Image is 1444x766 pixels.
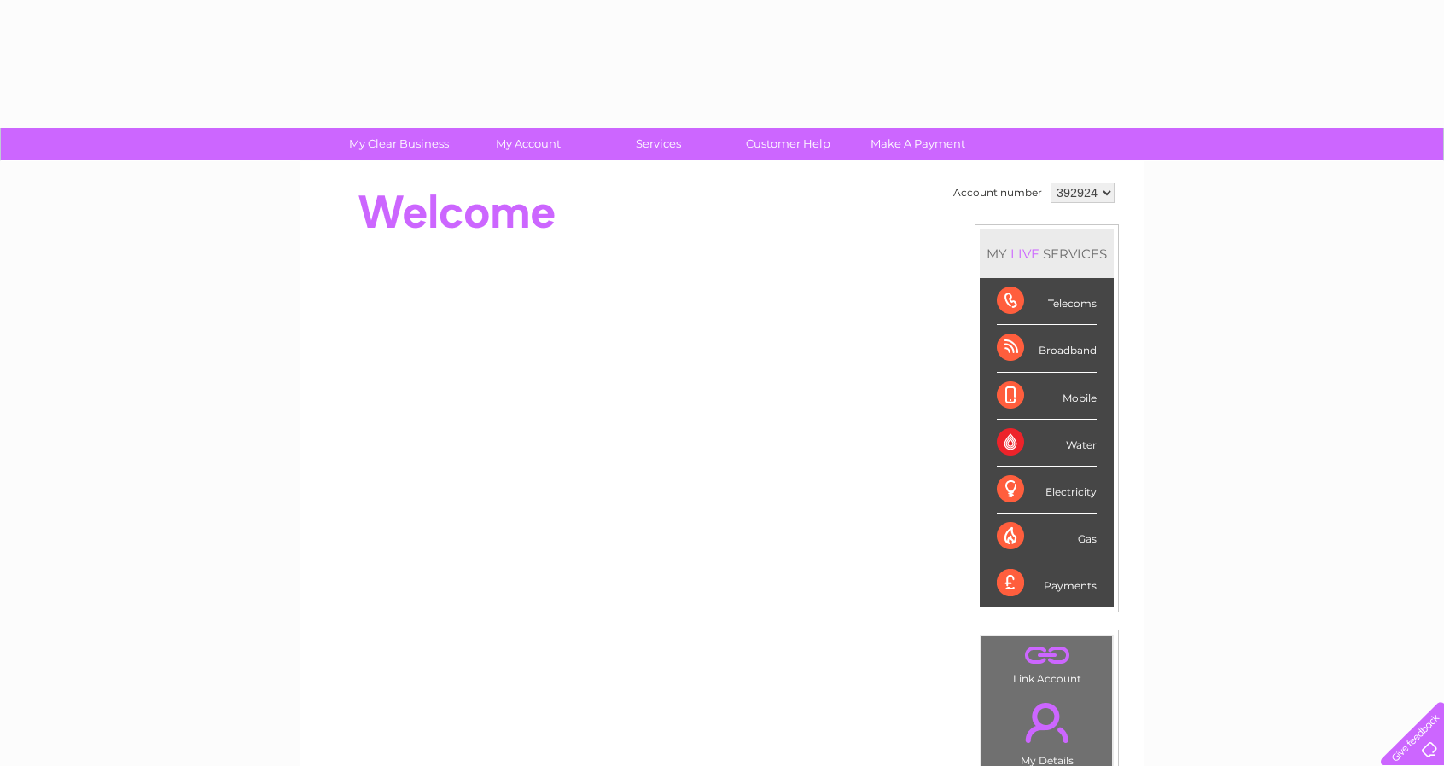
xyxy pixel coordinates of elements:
[997,373,1097,420] div: Mobile
[986,693,1108,752] a: .
[997,325,1097,372] div: Broadband
[997,420,1097,467] div: Water
[981,635,1113,689] td: Link Account
[329,128,469,160] a: My Clear Business
[980,229,1114,278] div: MY SERVICES
[986,641,1108,670] a: .
[588,128,729,160] a: Services
[1007,246,1043,262] div: LIVE
[949,178,1046,207] td: Account number
[997,560,1097,606] div: Payments
[997,278,1097,325] div: Telecoms
[718,128,859,160] a: Customer Help
[997,514,1097,560] div: Gas
[458,128,599,160] a: My Account
[997,467,1097,514] div: Electricity
[847,128,988,160] a: Make A Payment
